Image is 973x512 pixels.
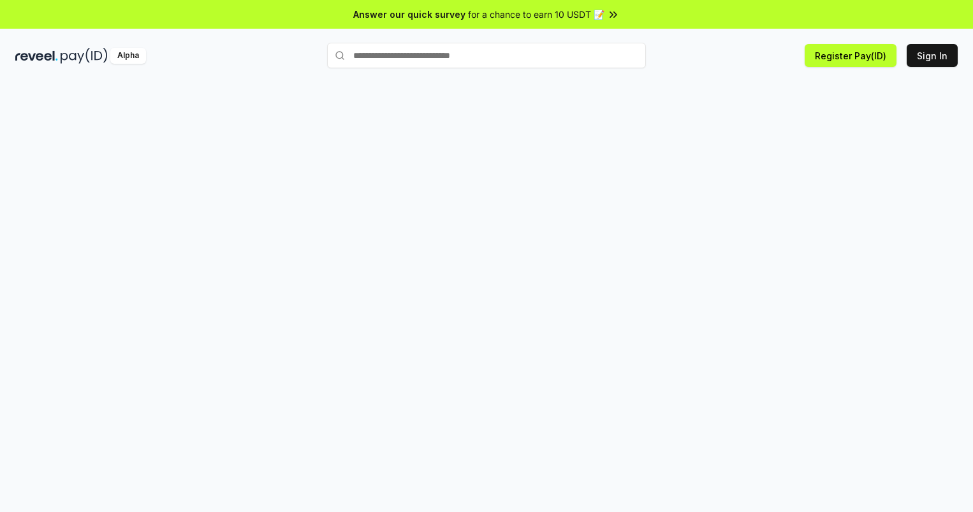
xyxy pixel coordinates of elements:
[468,8,604,21] span: for a chance to earn 10 USDT 📝
[805,44,896,67] button: Register Pay(ID)
[61,48,108,64] img: pay_id
[353,8,465,21] span: Answer our quick survey
[907,44,958,67] button: Sign In
[110,48,146,64] div: Alpha
[15,48,58,64] img: reveel_dark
